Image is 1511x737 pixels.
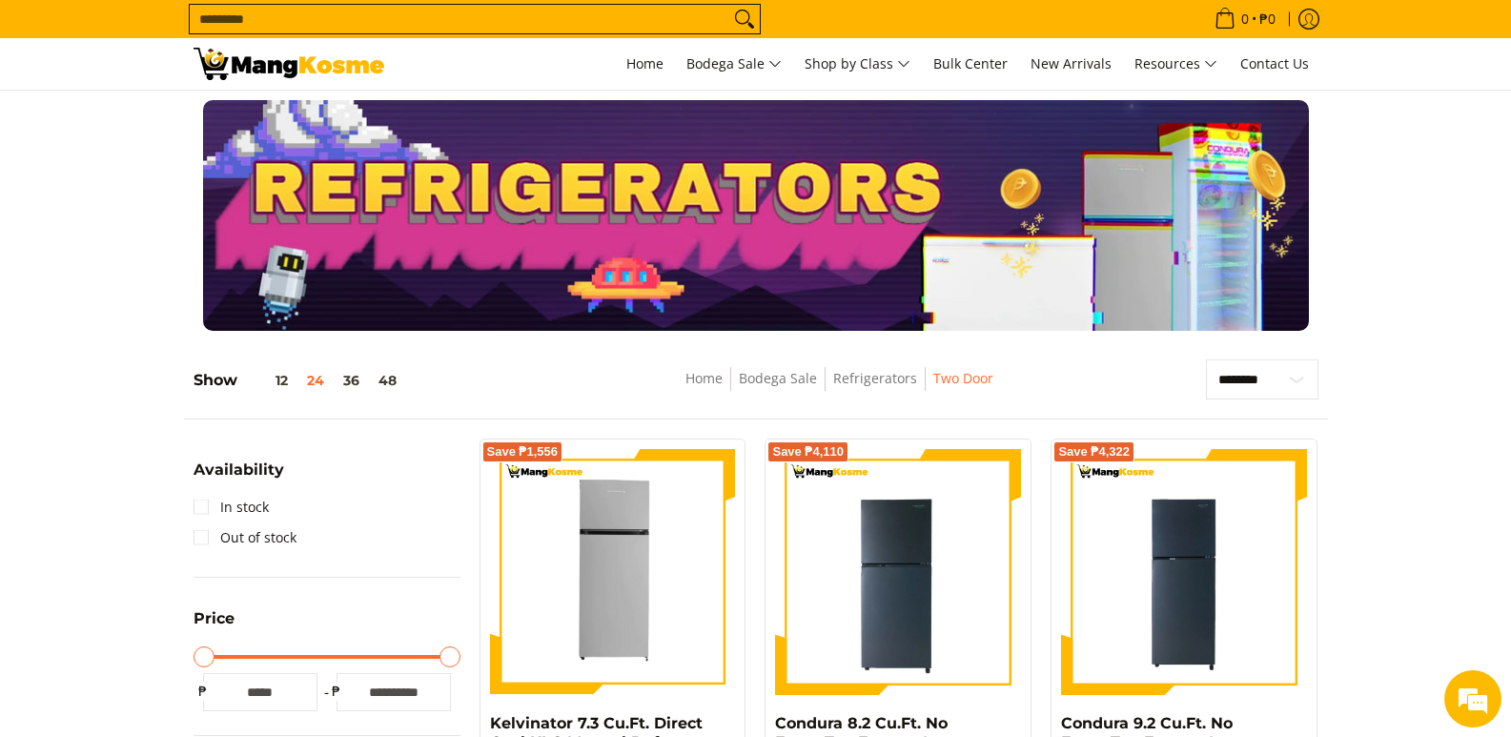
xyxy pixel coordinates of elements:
img: Condura 9.2 Cu.Ft. No Frost, Top Freezer Inverter Refrigerator, Midnight Slate Gray CTF98i (Class A) [1061,449,1307,695]
button: 36 [334,373,369,388]
span: Resources [1134,52,1217,76]
a: New Arrivals [1021,38,1121,90]
a: Home [685,369,723,387]
a: Contact Us [1231,38,1318,90]
button: 24 [297,373,334,388]
a: Resources [1125,38,1227,90]
span: • [1209,9,1281,30]
span: ₱ [194,682,213,701]
span: Bulk Center [933,54,1008,72]
span: Contact Us [1240,54,1309,72]
span: ₱ [327,682,346,701]
span: Price [194,611,235,626]
span: 0 [1238,12,1252,26]
button: 12 [237,373,297,388]
img: Condura 8.2 Cu.Ft. No Frost, Top Freezer Inverter Refrigerator, Midnight Slate Gray CTF88i (Class A) [775,449,1021,695]
span: Two Door [933,367,993,391]
span: Availability [194,462,284,478]
a: In stock [194,492,269,522]
span: ₱0 [1256,12,1278,26]
a: Bulk Center [924,38,1017,90]
img: Bodega Sale Refrigerator l Mang Kosme: Home Appliances Warehouse Sale Two Door [194,48,384,80]
span: Shop by Class [805,52,910,76]
nav: Main Menu [403,38,1318,90]
button: 48 [369,373,406,388]
img: Kelvinator 7.3 Cu.Ft. Direct Cool KLC Manual Defrost Standard Refrigerator (Silver) (Class A) [490,449,736,695]
a: Shop by Class [795,38,920,90]
span: Home [626,54,664,72]
h5: Show [194,371,406,390]
span: Save ₱4,322 [1058,446,1130,458]
summary: Open [194,462,284,492]
summary: Open [194,611,235,641]
span: Save ₱1,556 [487,446,559,458]
span: Save ₱4,110 [772,446,844,458]
span: New Arrivals [1031,54,1112,72]
span: Bodega Sale [686,52,782,76]
button: Search [729,5,760,33]
a: Bodega Sale [677,38,791,90]
a: Bodega Sale [739,369,817,387]
a: Refrigerators [833,369,917,387]
a: Home [617,38,673,90]
nav: Breadcrumbs [549,367,1129,410]
a: Out of stock [194,522,296,553]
